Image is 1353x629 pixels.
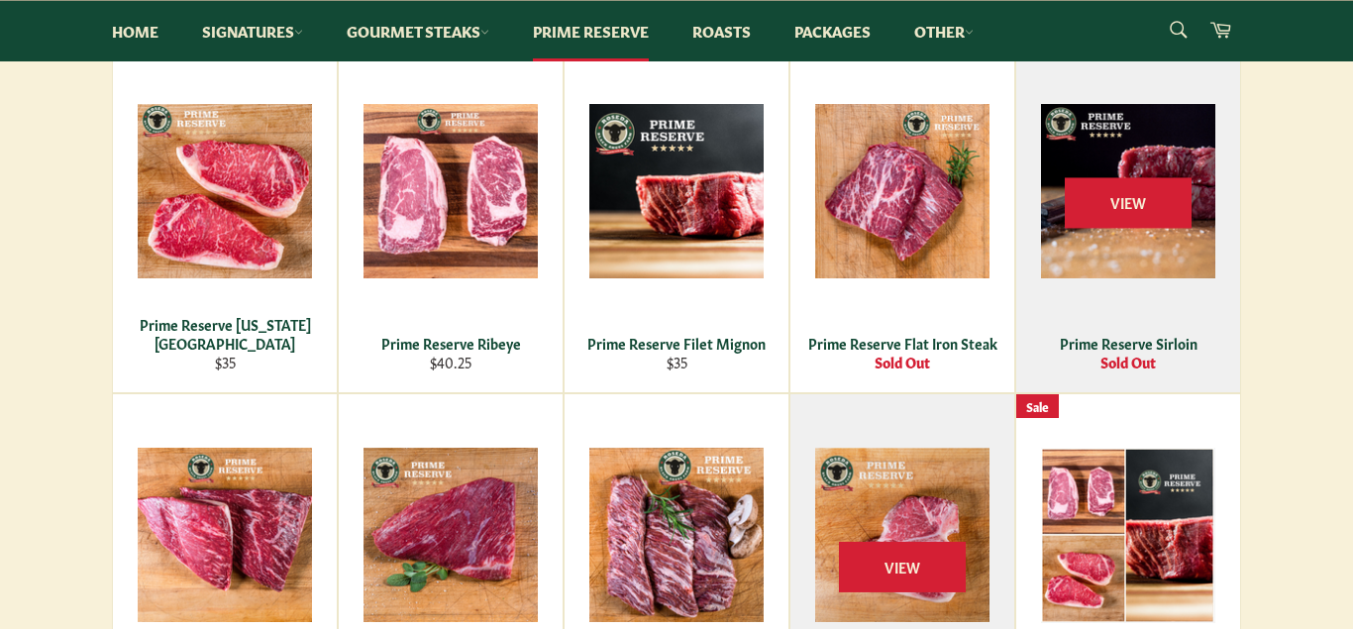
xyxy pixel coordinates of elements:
img: Prime Reserve Tri-Tip [364,448,538,622]
div: Prime Reserve Flat Iron Steak [803,334,1002,353]
a: Prime Reserve Ribeye Prime Reserve Ribeye $40.25 [338,50,564,393]
div: $35 [577,353,777,371]
a: Prime Reserve Sirloin Prime Reserve Sirloin Sold Out View [1015,50,1241,393]
a: Packages [775,1,890,61]
span: View [1065,178,1192,229]
img: Prime Reserve Ribeye [364,104,538,278]
img: Prime Reserve Flat Iron Steak [815,104,989,278]
div: Sale [1016,394,1059,419]
div: Prime Reserve [US_STATE][GEOGRAPHIC_DATA] [126,315,325,354]
a: Prime Reserve Filet Mignon Prime Reserve Filet Mignon $35 [564,50,789,393]
a: Prime Reserve [513,1,669,61]
span: View [839,542,966,592]
div: $40.25 [352,353,551,371]
div: Prime Reserve Filet Mignon [577,334,777,353]
img: Prime Reserve Coulotte [138,448,312,622]
img: Prime Reserve Filet Mignon [589,104,764,278]
img: Prime Reserve Basics Bundle [1041,448,1215,623]
div: $35 [126,353,325,371]
div: Sold Out [1029,353,1228,371]
a: Home [92,1,178,61]
div: Prime Reserve Sirloin [1029,334,1228,353]
div: Sold Out [803,353,1002,371]
a: Gourmet Steaks [327,1,509,61]
a: Roasts [673,1,771,61]
a: Prime Reserve New York Strip Prime Reserve [US_STATE][GEOGRAPHIC_DATA] $35 [112,50,338,393]
a: Prime Reserve Flat Iron Steak Prime Reserve Flat Iron Steak Sold Out [789,50,1015,393]
img: Prime Reserve New York Strip [138,104,312,278]
a: Signatures [182,1,323,61]
a: Other [894,1,993,61]
img: Prime Reserve Skirt Steak [589,448,764,622]
div: Prime Reserve Ribeye [352,334,551,353]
